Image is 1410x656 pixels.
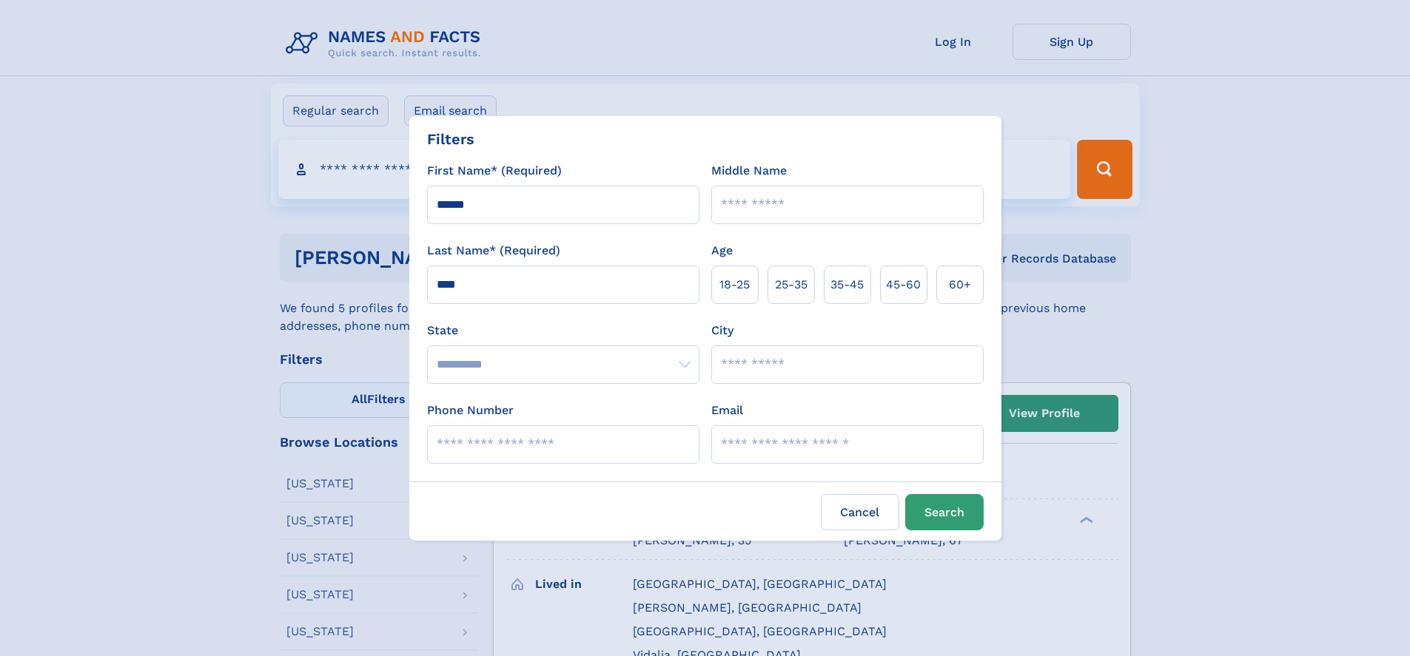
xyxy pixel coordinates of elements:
[886,276,921,294] span: 45‑60
[830,276,864,294] span: 35‑45
[821,494,899,530] label: Cancel
[711,322,733,339] label: City
[427,242,560,260] label: Last Name* (Required)
[711,242,733,260] label: Age
[905,494,984,530] button: Search
[427,402,514,419] label: Phone Number
[949,276,971,294] span: 60+
[719,276,750,294] span: 18‑25
[711,162,787,180] label: Middle Name
[427,128,474,150] div: Filters
[775,276,808,294] span: 25‑35
[427,322,699,339] label: State
[711,402,743,419] label: Email
[427,162,562,180] label: First Name* (Required)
